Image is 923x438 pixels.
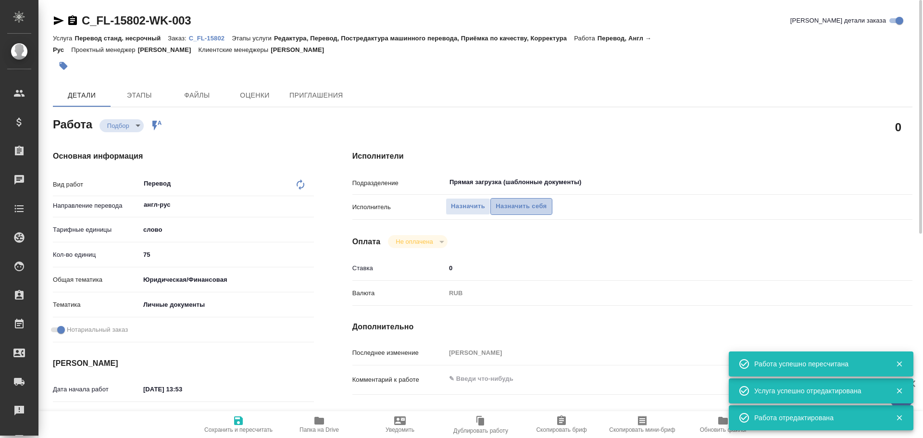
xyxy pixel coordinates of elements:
[683,411,763,438] button: Обновить файлы
[521,411,602,438] button: Скопировать бриф
[451,201,485,212] span: Назначить
[189,35,232,42] p: C_FL-15802
[352,150,912,162] h4: Исполнители
[309,204,311,206] button: Open
[140,222,314,238] div: слово
[352,236,381,248] h4: Оплата
[352,178,446,188] p: Подразделение
[700,426,747,433] span: Обновить файлы
[299,426,339,433] span: Папка на Drive
[574,35,598,42] p: Работа
[59,89,105,101] span: Детали
[440,411,521,438] button: Дублировать работу
[53,358,314,369] h4: [PERSON_NAME]
[168,35,188,42] p: Заказ:
[446,346,866,360] input: Пустое поле
[53,150,314,162] h4: Основная информация
[53,55,74,76] button: Добавить тэг
[53,385,140,394] p: Дата начала работ
[496,201,547,212] span: Назначить себя
[895,119,901,135] h2: 0
[140,382,224,396] input: ✎ Введи что-нибудь
[53,201,140,211] p: Направление перевода
[53,250,140,260] p: Кол-во единиц
[138,46,199,53] p: [PERSON_NAME]
[289,89,343,101] span: Приглашения
[790,16,886,25] span: [PERSON_NAME] детали заказа
[889,387,909,395] button: Закрыть
[140,272,314,288] div: Юридическая/Финансовая
[198,411,279,438] button: Сохранить и пересчитать
[82,14,191,27] a: C_FL-15802-WK-003
[609,426,675,433] span: Скопировать мини-бриф
[232,89,278,101] span: Оценки
[232,35,274,42] p: Этапы услуги
[352,263,446,273] p: Ставка
[889,360,909,368] button: Закрыть
[352,348,446,358] p: Последнее изменение
[75,35,168,42] p: Перевод станд. несрочный
[140,297,314,313] div: Личные документы
[754,413,881,423] div: Работа отредактирована
[67,325,128,335] span: Нотариальный заказ
[271,46,331,53] p: [PERSON_NAME]
[53,35,75,42] p: Услуга
[388,235,447,248] div: Подбор
[53,275,140,285] p: Общая тематика
[279,411,360,438] button: Папка на Drive
[754,359,881,369] div: Работа успешно пересчитана
[67,15,78,26] button: Скопировать ссылку
[53,115,92,132] h2: Работа
[352,288,446,298] p: Валюта
[189,34,232,42] a: C_FL-15802
[889,413,909,422] button: Закрыть
[490,198,552,215] button: Назначить себя
[352,202,446,212] p: Исполнитель
[204,426,273,433] span: Сохранить и пересчитать
[116,89,162,101] span: Этапы
[602,411,683,438] button: Скопировать мини-бриф
[53,300,140,310] p: Тематика
[104,122,132,130] button: Подбор
[352,375,446,385] p: Комментарий к работе
[352,321,912,333] h4: Дополнительно
[53,225,140,235] p: Тарифные единицы
[446,198,490,215] button: Назначить
[53,15,64,26] button: Скопировать ссылку для ЯМессенджера
[861,181,862,183] button: Open
[140,410,224,424] input: Пустое поле
[393,238,436,246] button: Не оплачена
[199,46,271,53] p: Клиентские менеджеры
[446,261,866,275] input: ✎ Введи что-нибудь
[360,411,440,438] button: Уведомить
[100,119,144,132] div: Подбор
[754,386,881,396] div: Услуга успешно отредактирована
[174,89,220,101] span: Файлы
[53,180,140,189] p: Вид работ
[140,248,314,262] input: ✎ Введи что-нибудь
[453,427,508,434] span: Дублировать работу
[446,408,866,424] textarea: /Clients/FL_C/Orders/C_FL-15802/Translated/C_FL-15802-WK-003
[274,35,574,42] p: Редактура, Перевод, Постредактура машинного перевода, Приёмка по качеству, Корректура
[446,285,866,301] div: RUB
[71,46,137,53] p: Проектный менеджер
[536,426,586,433] span: Скопировать бриф
[386,426,414,433] span: Уведомить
